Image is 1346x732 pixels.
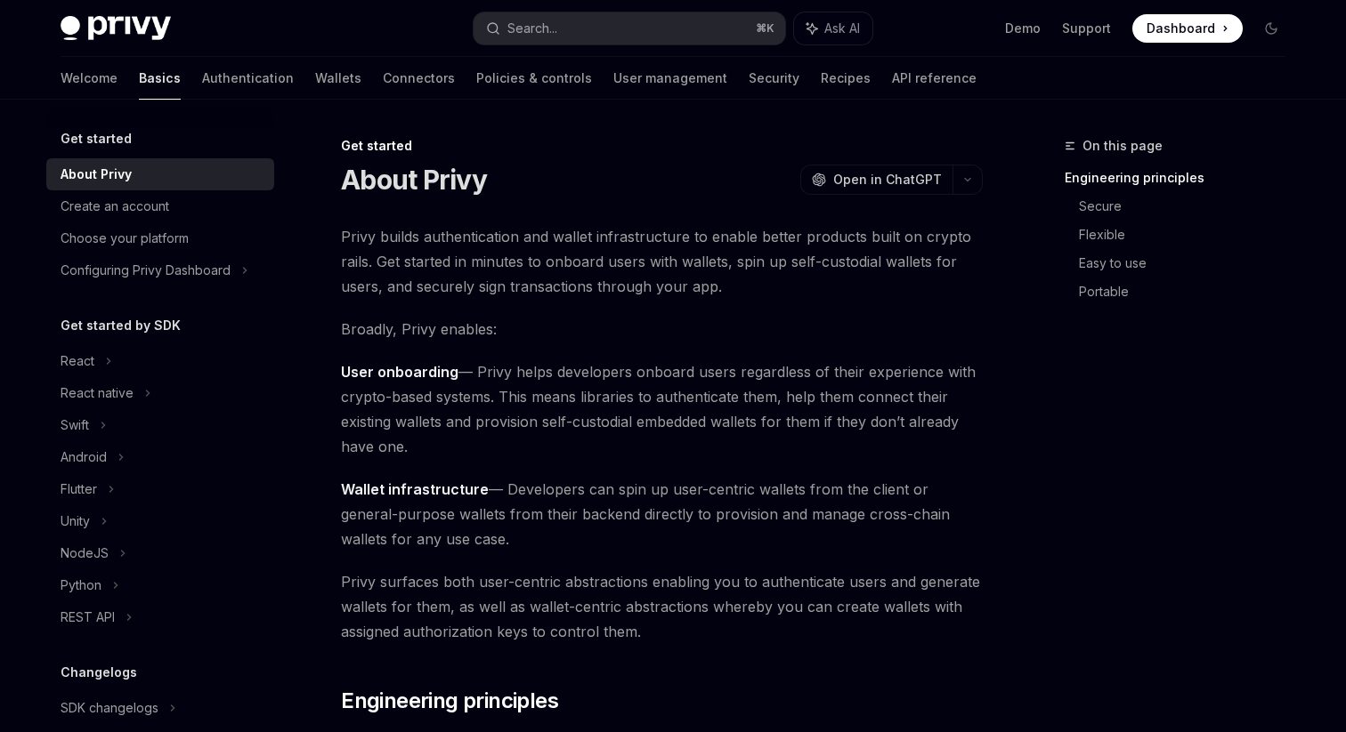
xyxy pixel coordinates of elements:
span: Broadly, Privy enables: [341,317,983,342]
a: User management [613,57,727,100]
span: — Privy helps developers onboard users regardless of their experience with crypto-based systems. ... [341,359,983,459]
a: Authentication [202,57,294,100]
a: Support [1062,20,1111,37]
a: Create an account [46,190,274,222]
button: Open in ChatGPT [800,165,953,195]
div: React [61,350,94,372]
div: Configuring Privy Dashboard [61,260,231,281]
span: — Developers can spin up user-centric wallets from the client or general-purpose wallets from the... [341,477,983,551]
a: Connectors [383,57,455,100]
a: Easy to use [1079,249,1300,278]
span: Privy surfaces both user-centric abstractions enabling you to authenticate users and generate wal... [341,569,983,644]
a: Engineering principles [1065,164,1300,192]
a: Welcome [61,57,118,100]
a: Basics [139,57,181,100]
button: Toggle dark mode [1257,14,1285,43]
a: Portable [1079,278,1300,306]
span: ⌘ K [756,21,774,36]
div: About Privy [61,164,132,185]
a: Choose your platform [46,222,274,254]
img: dark logo [61,16,171,41]
span: Dashboard [1147,20,1215,37]
a: API reference [892,57,977,100]
a: Demo [1005,20,1041,37]
span: Privy builds authentication and wallet infrastructure to enable better products built on crypto r... [341,224,983,299]
a: About Privy [46,158,274,190]
a: Wallets [315,57,361,100]
span: On this page [1082,135,1163,157]
button: Ask AI [794,12,872,44]
div: Flutter [61,479,97,500]
h5: Get started [61,128,132,149]
div: SDK changelogs [61,697,158,719]
button: Search...⌘K [474,12,785,44]
span: Ask AI [824,20,860,37]
div: Python [61,575,101,596]
a: Flexible [1079,221,1300,249]
span: Open in ChatGPT [833,171,942,189]
a: Secure [1079,192,1300,221]
div: Create an account [61,196,169,217]
a: Security [749,57,799,100]
div: Swift [61,414,89,436]
a: Dashboard [1132,14,1243,43]
a: Policies & controls [476,57,592,100]
div: NodeJS [61,543,109,564]
h5: Get started by SDK [61,315,181,336]
div: React native [61,382,134,404]
div: Search... [507,18,557,39]
strong: User onboarding [341,363,458,381]
div: Get started [341,137,983,155]
div: REST API [61,607,115,628]
div: Choose your platform [61,228,189,249]
strong: Wallet infrastructure [341,480,489,498]
span: Engineering principles [341,687,558,715]
h5: Changelogs [61,662,137,683]
a: Recipes [821,57,871,100]
h1: About Privy [341,164,487,196]
div: Unity [61,511,90,532]
div: Android [61,446,107,468]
